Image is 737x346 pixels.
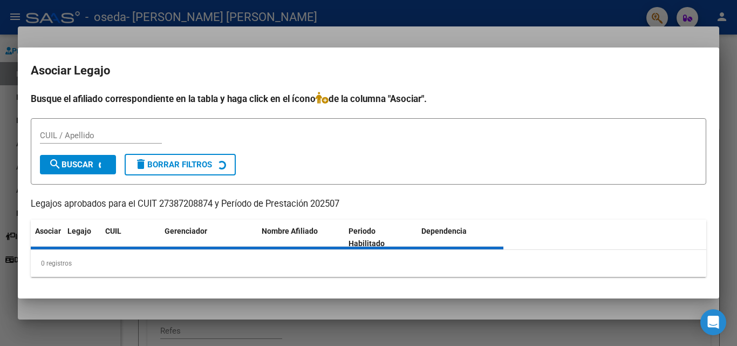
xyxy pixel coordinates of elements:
div: 0 registros [31,250,706,277]
datatable-header-cell: CUIL [101,220,160,255]
button: Buscar [40,155,116,174]
mat-icon: delete [134,158,147,171]
span: Periodo Habilitado [349,227,385,248]
datatable-header-cell: Legajo [63,220,101,255]
span: Borrar Filtros [134,160,212,169]
span: Gerenciador [165,227,207,235]
p: Legajos aprobados para el CUIT 27387208874 y Período de Prestación 202507 [31,198,706,211]
span: Asociar [35,227,61,235]
span: CUIL [105,227,121,235]
datatable-header-cell: Dependencia [417,220,504,255]
datatable-header-cell: Asociar [31,220,63,255]
span: Nombre Afiliado [262,227,318,235]
h2: Asociar Legajo [31,60,706,81]
mat-icon: search [49,158,62,171]
button: Borrar Filtros [125,154,236,175]
span: Legajo [67,227,91,235]
datatable-header-cell: Gerenciador [160,220,257,255]
div: Open Intercom Messenger [700,309,726,335]
span: Buscar [49,160,93,169]
h4: Busque el afiliado correspondiente en la tabla y haga click en el ícono de la columna "Asociar". [31,92,706,106]
span: Dependencia [421,227,467,235]
datatable-header-cell: Nombre Afiliado [257,220,344,255]
datatable-header-cell: Periodo Habilitado [344,220,417,255]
